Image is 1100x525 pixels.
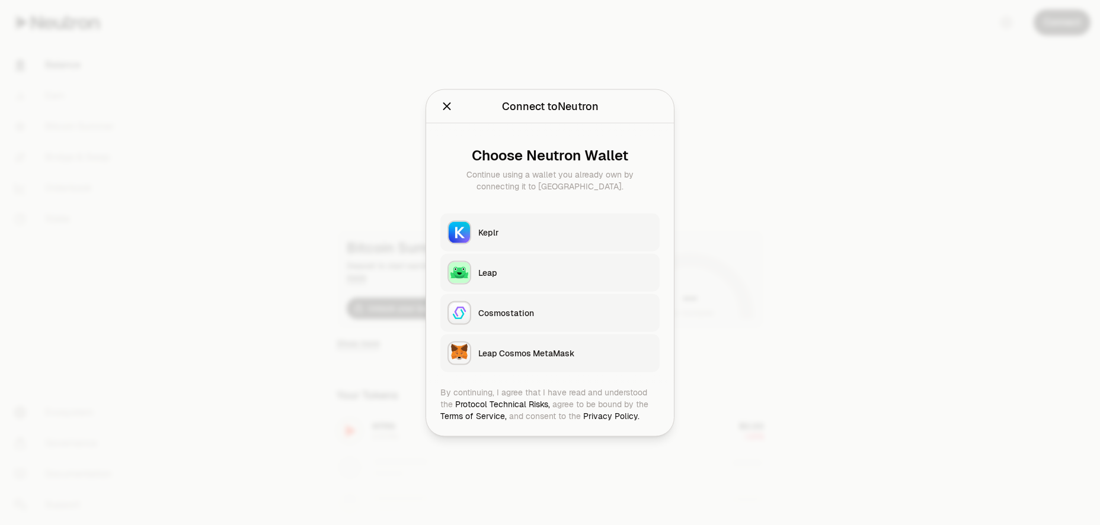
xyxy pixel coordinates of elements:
[449,262,470,283] img: Leap
[449,221,470,243] img: Keplr
[583,410,639,421] a: Privacy Policy.
[449,342,470,363] img: Leap Cosmos MetaMask
[440,213,660,251] button: KeplrKeplr
[440,334,660,372] button: Leap Cosmos MetaMaskLeap Cosmos MetaMask
[502,98,599,114] div: Connect to Neutron
[440,98,453,114] button: Close
[450,147,650,163] div: Choose Neutron Wallet
[440,253,660,291] button: LeapLeap
[449,302,470,323] img: Cosmostation
[440,386,660,421] div: By continuing, I agree that I have read and understood the agree to be bound by the and consent t...
[478,266,653,278] div: Leap
[478,307,653,318] div: Cosmostation
[450,168,650,192] div: Continue using a wallet you already own by connecting it to [GEOGRAPHIC_DATA].
[440,294,660,331] button: CosmostationCosmostation
[455,398,550,409] a: Protocol Technical Risks,
[478,226,653,238] div: Keplr
[478,347,653,359] div: Leap Cosmos MetaMask
[440,410,507,421] a: Terms of Service,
